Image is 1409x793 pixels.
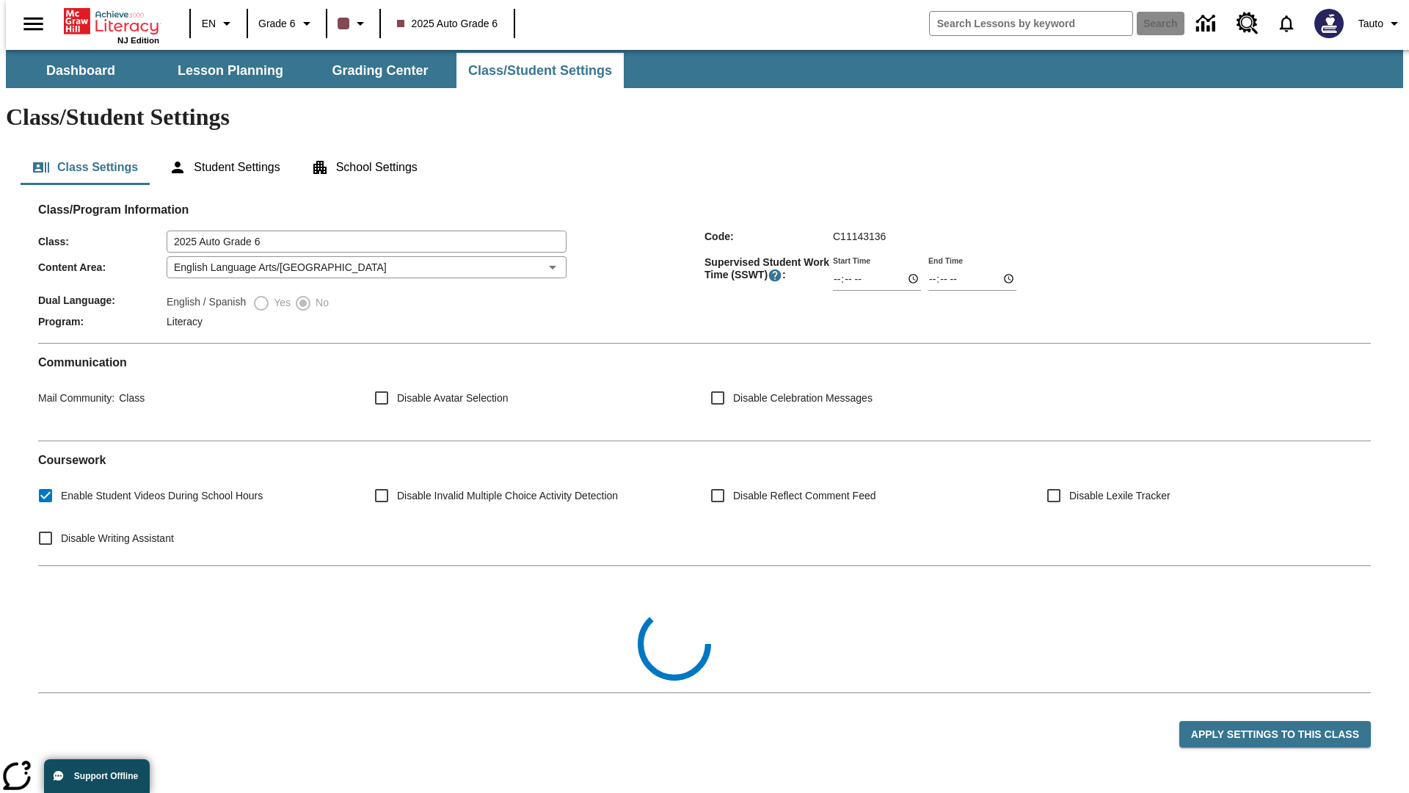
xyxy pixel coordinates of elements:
span: No [312,295,329,311]
span: Lesson Planning [178,62,283,79]
span: Disable Reflect Comment Feed [733,488,876,504]
label: Start Time [833,255,870,266]
span: Class/Student Settings [468,62,612,79]
div: Home [64,5,159,45]
h2: Class/Program Information [38,203,1371,217]
span: C11143136 [833,231,886,242]
div: SubNavbar [6,53,625,88]
button: School Settings [299,150,429,185]
span: Mail Community : [38,392,114,404]
span: Grading Center [332,62,428,79]
span: EN [202,16,216,32]
span: 2025 Auto Grade 6 [397,16,498,32]
span: Tauto [1358,16,1383,32]
div: English Language Arts/[GEOGRAPHIC_DATA] [167,256,567,278]
button: Language: EN, Select a language [195,10,242,37]
button: Grading Center [307,53,454,88]
div: Class/Student Settings [21,150,1388,185]
span: Literacy [167,316,203,327]
span: Disable Avatar Selection [397,391,509,406]
h2: Communication [38,355,1371,369]
span: Disable Celebration Messages [733,391,873,406]
h1: Class/Student Settings [6,104,1403,131]
span: Disable Invalid Multiple Choice Activity Detection [397,488,618,504]
button: Apply Settings to this Class [1179,721,1371,748]
div: Class Collections [38,578,1371,681]
a: Notifications [1267,4,1306,43]
span: Yes [270,295,291,311]
h2: Course work [38,453,1371,467]
span: Enable Student Videos During School Hours [61,488,263,504]
button: Support Offline [44,759,150,793]
span: Support Offline [74,771,138,781]
span: Content Area : [38,261,167,273]
button: Lesson Planning [157,53,304,88]
button: Class/Student Settings [456,53,624,88]
span: NJ Edition [117,36,159,45]
div: Coursework [38,453,1371,554]
a: Resource Center, Will open in new tab [1228,4,1267,43]
button: Class Settings [21,150,150,185]
button: Grade: Grade 6, Select a grade [252,10,321,37]
span: Class [114,392,145,404]
input: search field [930,12,1132,35]
a: Home [64,7,159,36]
span: Grade 6 [258,16,296,32]
span: Supervised Student Work Time (SSWT) : [704,256,833,283]
input: Class [167,231,567,253]
button: Class color is dark brown. Change class color [332,10,375,37]
span: Program : [38,316,167,327]
span: Disable Lexile Tracker [1069,488,1170,504]
a: Data Center [1187,4,1228,44]
label: End Time [928,255,963,266]
div: Communication [38,355,1371,429]
span: Dashboard [46,62,115,79]
button: Open side menu [12,2,55,46]
span: Dual Language : [38,294,167,306]
button: Supervised Student Work Time is the timeframe when students can take LevelSet and when lessons ar... [768,268,782,283]
div: SubNavbar [6,50,1403,88]
span: Code : [704,231,833,242]
img: Avatar [1314,9,1344,38]
button: Dashboard [7,53,154,88]
div: Class/Program Information [38,217,1371,331]
button: Student Settings [157,150,291,185]
button: Select a new avatar [1306,4,1352,43]
span: Class : [38,236,167,247]
span: Disable Writing Assistant [61,531,174,546]
button: Profile/Settings [1352,10,1409,37]
label: English / Spanish [167,294,246,312]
